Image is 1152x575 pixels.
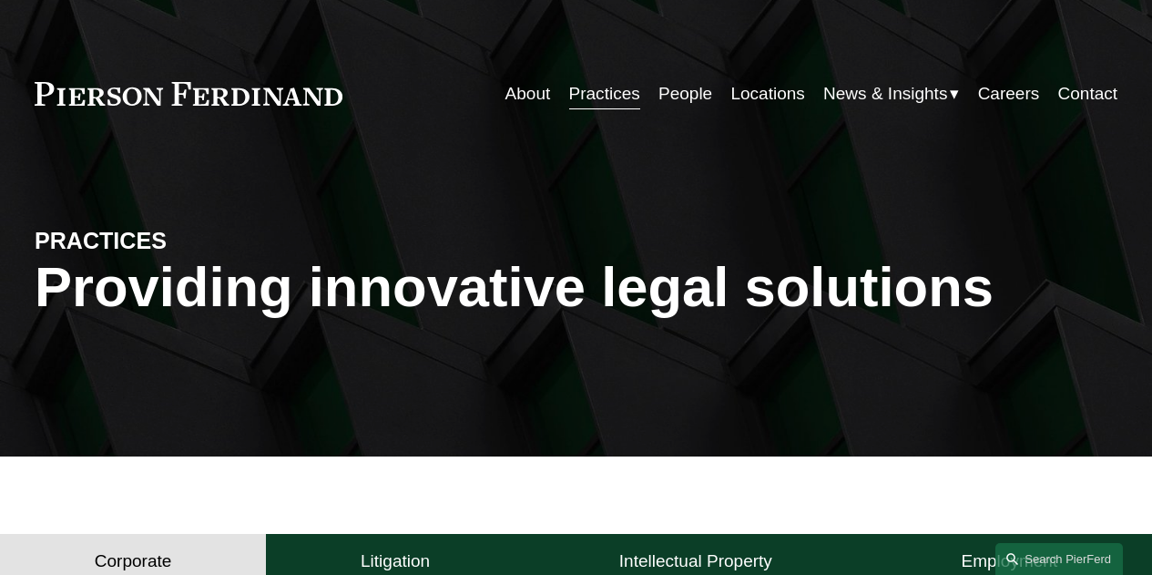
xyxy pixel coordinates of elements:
h1: Providing innovative legal solutions [35,255,1117,319]
h4: Corporate [95,550,172,572]
h4: Employment [961,550,1057,572]
a: folder dropdown [823,77,959,111]
h4: Litigation [361,550,430,572]
a: People [658,77,712,111]
a: Careers [978,77,1040,111]
a: Search this site [995,543,1123,575]
a: Locations [730,77,804,111]
span: News & Insights [823,78,947,109]
a: About [505,77,551,111]
h4: PRACTICES [35,227,305,256]
h4: Intellectual Property [619,550,772,572]
a: Contact [1058,77,1118,111]
a: Practices [569,77,640,111]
